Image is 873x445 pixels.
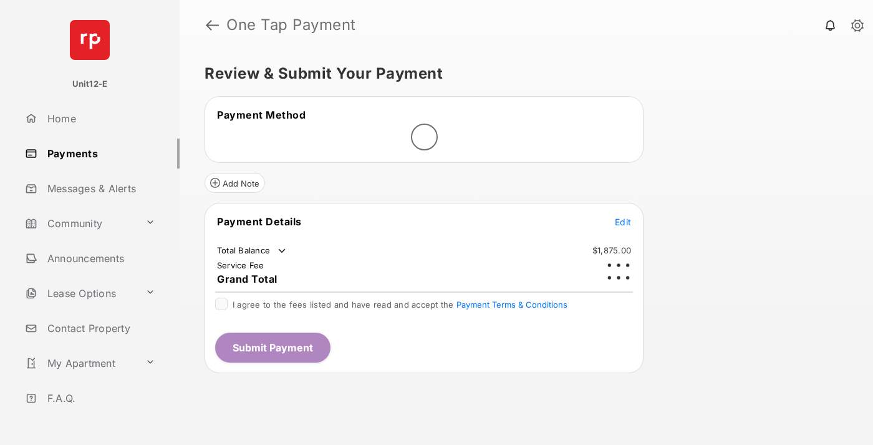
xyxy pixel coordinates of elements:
[20,278,140,308] a: Lease Options
[20,139,180,169] a: Payments
[20,348,140,378] a: My Apartment
[216,245,288,257] td: Total Balance
[205,66,838,81] h5: Review & Submit Your Payment
[20,104,180,134] a: Home
[217,215,302,228] span: Payment Details
[217,109,306,121] span: Payment Method
[456,300,567,310] button: I agree to the fees listed and have read and accept the
[72,78,108,90] p: Unit12-E
[592,245,632,256] td: $1,875.00
[205,173,265,193] button: Add Note
[226,17,356,32] strong: One Tap Payment
[20,174,180,203] a: Messages & Alerts
[216,260,265,271] td: Service Fee
[20,208,140,238] a: Community
[20,243,180,273] a: Announcements
[20,313,180,343] a: Contact Property
[615,217,631,227] span: Edit
[615,215,631,228] button: Edit
[215,333,330,363] button: Submit Payment
[233,300,567,310] span: I agree to the fees listed and have read and accept the
[217,273,277,285] span: Grand Total
[20,383,180,413] a: F.A.Q.
[70,20,110,60] img: svg+xml;base64,PHN2ZyB4bWxucz0iaHR0cDovL3d3dy53My5vcmcvMjAwMC9zdmciIHdpZHRoPSI2NCIgaGVpZ2h0PSI2NC...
